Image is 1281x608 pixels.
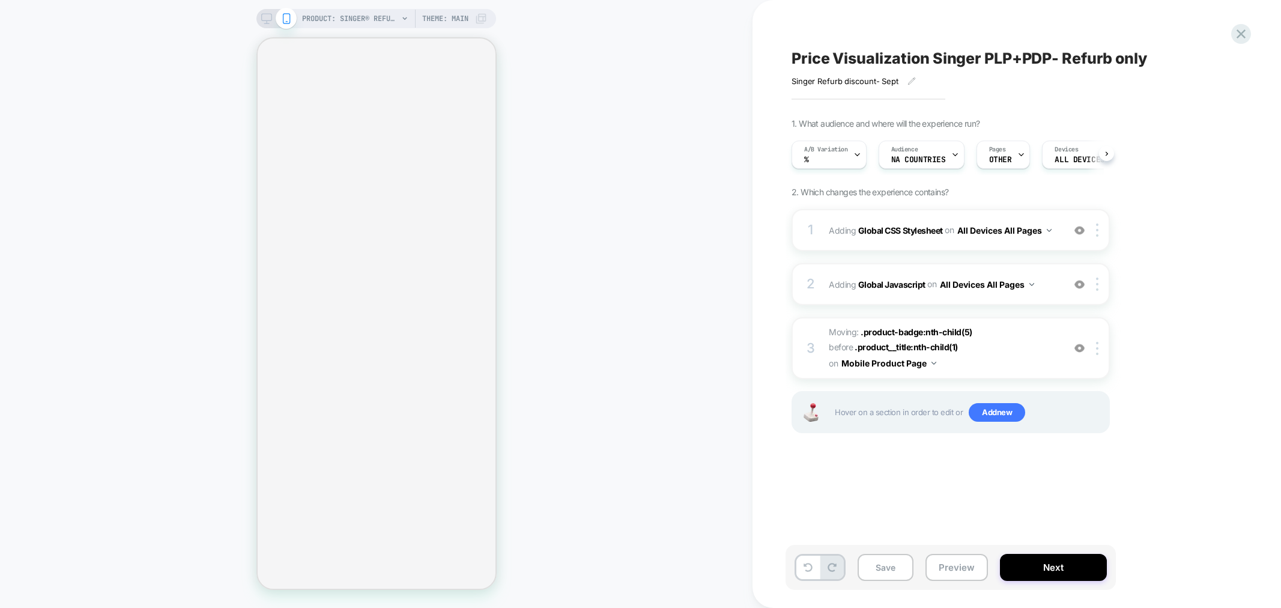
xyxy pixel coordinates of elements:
div: 2 [805,272,817,296]
img: down arrow [1047,229,1052,232]
span: 2. Which changes the experience contains? [792,187,948,197]
span: Price Visualization Singer PLP+PDP- Refurb only [792,49,1147,67]
img: crossed eye [1074,343,1085,353]
button: All Devices All Pages [940,276,1034,293]
span: Add new [969,403,1025,422]
div: 1 [805,218,817,242]
span: Audience [891,145,918,154]
span: on [945,222,954,237]
button: Mobile Product Page [841,354,936,372]
span: .product__title:nth-child(1) [855,342,958,352]
span: A/B Variation [804,145,848,154]
span: PRODUCT: SINGER® Refurbished 62C Brilliance™ Plus Sewing Machine with Extension Table [302,9,398,28]
img: close [1096,278,1098,291]
img: down arrow [931,362,936,365]
span: Adding [829,222,1058,239]
span: Devices [1055,145,1078,154]
img: Joystick [799,403,823,422]
span: on [927,276,936,291]
span: Theme: MAIN [422,9,468,28]
span: OTHER [989,156,1012,164]
span: .product-badge:nth-child(5) [861,327,972,337]
button: All Devices All Pages [957,222,1052,239]
span: Singer Refurb discount- Sept [792,76,898,86]
img: crossed eye [1074,225,1085,236]
button: Next [1000,554,1107,581]
span: NA countries [891,156,946,164]
span: on [829,356,838,371]
img: crossed eye [1074,279,1085,290]
span: Pages [989,145,1006,154]
span: before [829,342,853,352]
span: % [804,156,809,164]
span: ALL DEVICES [1055,156,1104,164]
button: Preview [925,554,988,581]
span: Hover on a section in order to edit or [835,403,1103,422]
span: Adding [829,276,1058,293]
img: down arrow [1029,283,1034,286]
img: close [1096,342,1098,355]
b: Global Javascript [858,279,925,289]
button: Save [858,554,913,581]
div: 3 [805,336,817,360]
img: close [1096,223,1098,237]
span: Moving: [829,324,1058,372]
span: 1. What audience and where will the experience run? [792,118,980,129]
b: Global CSS Stylesheet [858,225,943,235]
